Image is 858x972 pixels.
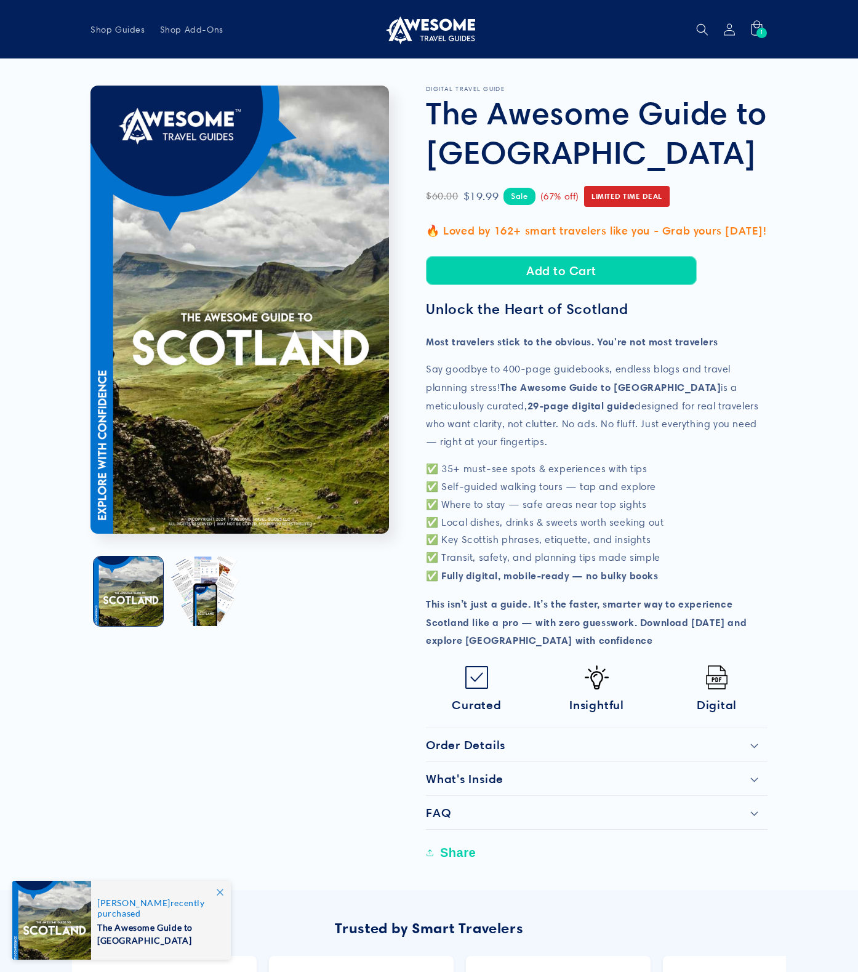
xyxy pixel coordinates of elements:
span: recently purchased [97,898,218,918]
strong: 29-page digital guide [527,400,635,412]
span: Insightful [569,697,624,712]
summary: What's Inside [426,762,768,795]
p: DIGITAL TRAVEL GUIDE [426,86,768,93]
p: 🔥 Loved by 162+ smart travelers like you - Grab yours [DATE]! [426,221,768,241]
span: Curated [452,697,501,712]
span: $19.99 [463,187,499,206]
summary: FAQ [426,796,768,829]
span: 1 [760,28,764,38]
strong: The Awesome Guide to [GEOGRAPHIC_DATA] [500,381,721,393]
h3: Unlock the Heart of Scotland [426,300,768,318]
strong: This isn’t just a guide. It’s the faster, smarter way to experience Scotland like a pro — with ze... [426,598,747,647]
summary: Search [689,16,716,43]
span: [PERSON_NAME] [97,898,170,908]
span: $60.00 [426,188,459,206]
span: Limited Time Deal [584,186,670,207]
h1: The Awesome Guide to [GEOGRAPHIC_DATA] [426,93,768,172]
span: Shop Guides [90,24,145,35]
summary: Order Details [426,728,768,761]
a: Awesome Travel Guides [379,10,480,49]
img: Pdf.png [705,665,729,689]
span: Shop Add-Ons [160,24,223,35]
span: Digital [697,697,737,712]
a: Shop Guides [83,17,153,42]
a: Shop Add-Ons [153,17,231,42]
strong: ✅ Fully digital, mobile-ready — no bulky books [426,569,659,582]
button: Share [426,839,479,866]
span: The Awesome Guide to [GEOGRAPHIC_DATA] [97,918,218,947]
span: (67% off) [540,188,579,205]
strong: Most travelers stick to the obvious. You're not most travelers [426,335,718,348]
img: Idea-icon.png [585,665,609,689]
p: Say goodbye to 400-page guidebooks, endless blogs and travel planning stress! is a meticulously c... [426,361,768,451]
h2: What's Inside [426,771,503,786]
h2: FAQ [426,805,451,820]
h2: Order Details [426,737,505,752]
button: Load image 1 in gallery view [94,556,163,626]
img: Awesome Travel Guides [383,15,475,44]
button: Add to Cart [426,256,697,285]
span: Sale [503,188,535,204]
button: Load image 2 in gallery view [169,556,239,626]
p: ✅ 35+ must-see spots & experiences with tips ✅ Self-guided walking tours — tap and explore ✅ Wher... [426,460,768,585]
media-gallery: Gallery Viewer [90,86,395,629]
div: Trusted by Smart Travelers [72,915,786,941]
